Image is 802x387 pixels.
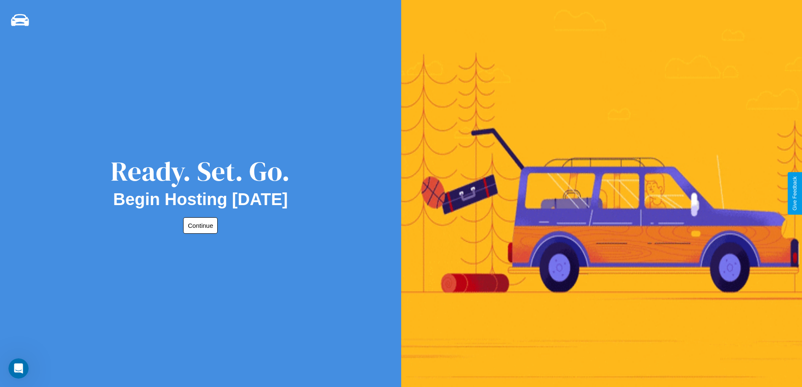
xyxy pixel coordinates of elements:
[111,152,290,190] div: Ready. Set. Go.
[183,217,218,234] button: Continue
[8,358,29,379] iframe: Intercom live chat
[792,176,798,211] div: Give Feedback
[113,190,288,209] h2: Begin Hosting [DATE]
